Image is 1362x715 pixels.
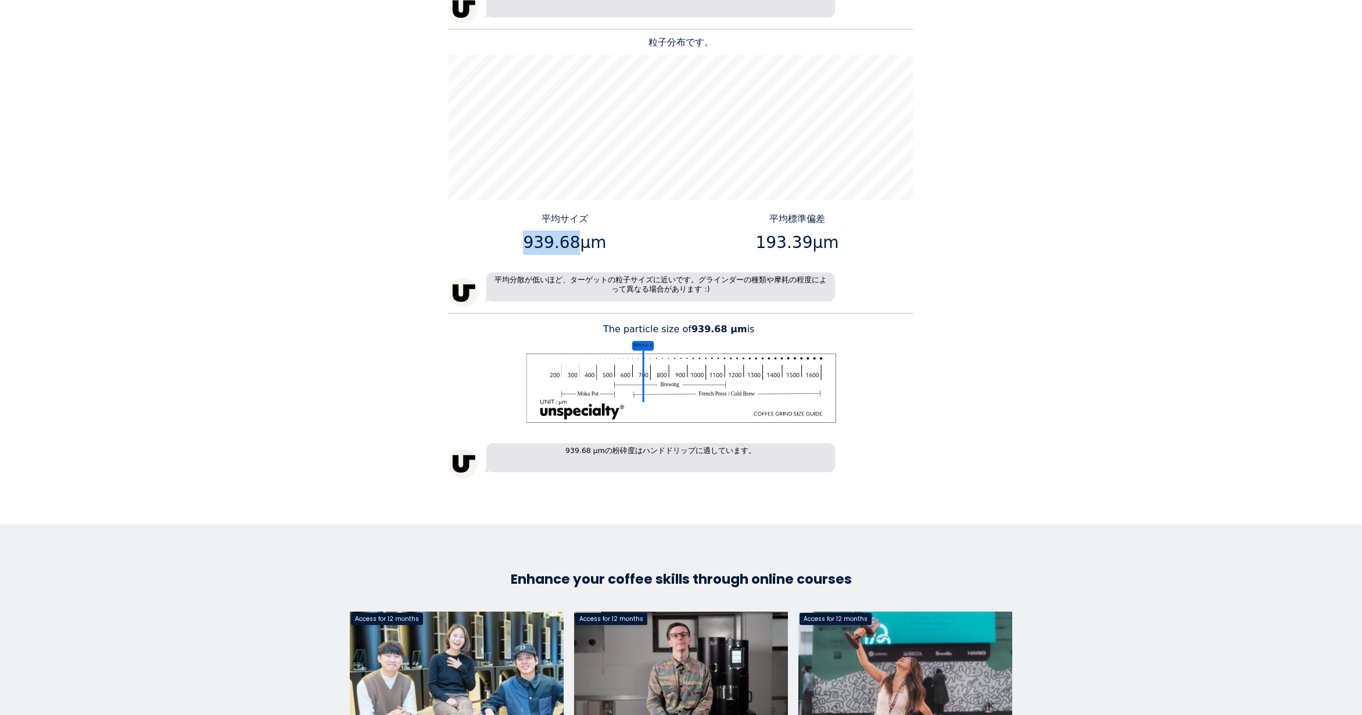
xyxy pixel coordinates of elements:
p: 平均分散が低いほど、ターゲットの粒子サイズに近いです。グラインダーの種類や摩耗の程度によって異なる場合があります :) [486,272,835,301]
h3: Enhance your coffee skills through online courses [350,571,1012,588]
p: 939.68 µmの粉砕度はハンドドリップに適しています。 [486,443,835,472]
p: 粒子分布です。 [449,35,913,49]
p: The particle size of is [449,322,913,336]
b: 939.68 μm [691,324,747,335]
img: unspecialty-logo [449,449,478,478]
p: 平均サイズ [453,212,677,226]
img: unspecialty-logo [449,278,478,307]
p: 平均標準偏差 [686,212,909,226]
p: 193.39μm [686,231,909,255]
tspan: 平均サイズ [633,343,654,348]
p: 939.68μm [453,231,677,255]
